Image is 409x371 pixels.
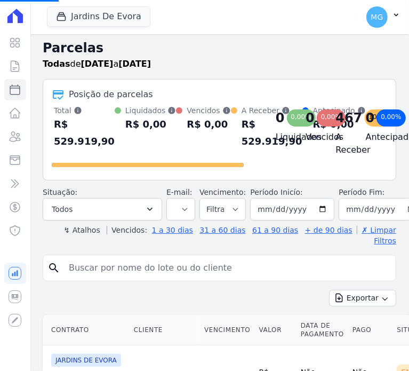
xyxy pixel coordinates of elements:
[376,109,405,127] div: 0,00%
[54,116,115,150] div: R$ 529.919,90
[187,116,230,133] div: R$ 0,00
[305,226,352,234] a: + de 90 dias
[317,109,346,127] div: 0,00%
[43,188,77,196] label: Situação:
[107,226,147,234] label: Vencidos:
[199,188,246,196] label: Vencimento:
[187,105,230,116] div: Vencidos
[166,188,193,196] label: E-mail:
[348,315,392,345] th: Pago
[242,105,302,116] div: A Receber
[242,116,302,150] div: R$ 529.919,90
[64,226,100,234] label: ↯ Atalhos
[47,6,150,27] button: Jardins De Evora
[130,315,200,345] th: Cliente
[62,257,391,279] input: Buscar por nome do lote ou do cliente
[51,354,121,367] span: JARDINS DE EVORA
[306,109,315,127] div: 0
[125,105,177,116] div: Liquidados
[54,105,115,116] div: Total
[118,59,151,69] strong: [DATE]
[199,226,245,234] a: 31 a 60 dias
[357,226,396,245] a: ✗ Limpar Filtros
[125,116,177,133] div: R$ 0,00
[47,262,60,274] i: search
[366,109,375,127] div: 0
[43,58,151,70] p: de a
[81,59,114,69] strong: [DATE]
[306,131,318,144] h4: Vencidos
[200,315,254,345] th: Vencimento
[329,290,396,306] button: Exportar
[250,188,302,196] label: Período Inicío:
[335,109,362,127] div: 467
[287,109,316,127] div: 0,00%
[335,131,348,156] h4: A Receber
[371,13,383,21] span: MG
[69,88,153,101] div: Posição de parcelas
[276,109,285,127] div: 0
[52,203,73,216] span: Todos
[43,198,162,220] button: Todos
[43,59,70,69] strong: Todas
[43,38,396,58] h2: Parcelas
[366,131,379,144] h4: Antecipado
[43,315,130,345] th: Contrato
[358,2,409,32] button: MG
[152,226,193,234] a: 1 a 30 dias
[276,131,288,144] h4: Liquidados
[255,315,296,345] th: Valor
[252,226,298,234] a: 61 a 90 dias
[296,315,348,345] th: Data de Pagamento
